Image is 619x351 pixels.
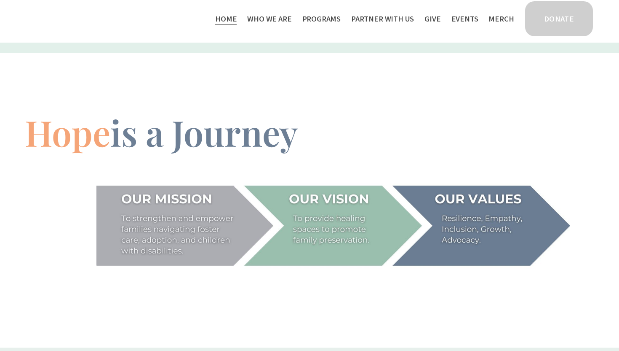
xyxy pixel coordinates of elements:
[302,12,341,26] a: folder dropdown
[247,12,291,26] a: folder dropdown
[110,108,298,156] span: is a Journey
[451,12,478,26] a: Events
[351,13,414,25] span: Partner With Us
[302,13,341,25] span: Programs
[351,12,414,26] a: folder dropdown
[25,108,110,156] span: Hope
[247,13,291,25] span: Who We Are
[488,12,514,26] a: Merch
[424,12,440,26] a: Give
[215,12,237,26] a: Home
